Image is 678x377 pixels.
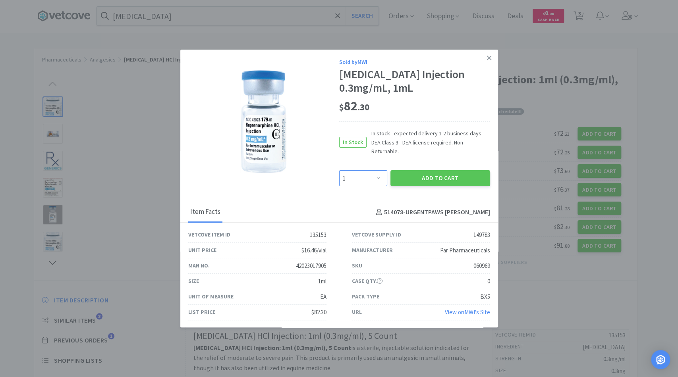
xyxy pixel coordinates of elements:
div: Pack Type [352,292,379,301]
div: Par Pharmaceuticals [440,246,490,255]
div: $82.30 [311,308,326,317]
div: Unit Price [188,246,216,254]
div: Unit of Measure [188,292,234,301]
div: 0 [487,277,490,286]
div: URL [352,308,362,316]
h4: 514078 - URGENTPAWS [PERSON_NAME] [373,207,490,217]
div: Vetcove Item ID [188,230,230,239]
span: In stock - expected delivery 1-2 business days. DEA Class 3 - DEA license required. Non-Returnable. [367,129,490,156]
div: Man No. [188,261,210,270]
div: 42023017905 [296,261,326,271]
div: Item Facts [188,202,222,222]
div: $16.46/vial [301,246,326,255]
div: Vetcove Supply ID [352,230,401,239]
span: $ [339,102,344,113]
div: Sold by MWI [339,58,490,66]
div: EA [320,292,326,302]
div: BX5 [480,292,490,302]
span: . 30 [357,102,369,113]
span: In Stock [340,137,366,147]
div: Case Qty. [352,277,382,285]
div: List Price [188,308,215,316]
div: Open Intercom Messenger [651,350,670,369]
span: 82 [339,98,369,114]
div: 149783 [473,230,490,240]
div: 135153 [310,230,326,240]
a: View onMWI's Site [445,308,490,316]
button: Add to Cart [390,170,490,186]
div: 1ml [318,277,326,286]
div: SKU [352,261,362,270]
div: Size [188,277,199,285]
div: [MEDICAL_DATA] Injection 0.3mg/mL, 1mL [339,68,490,94]
div: Manufacturer [352,246,393,254]
div: 060969 [473,261,490,271]
img: 1f31e6bfdab34ea58bedd1b2ff3c413c_149783.png [240,70,286,173]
